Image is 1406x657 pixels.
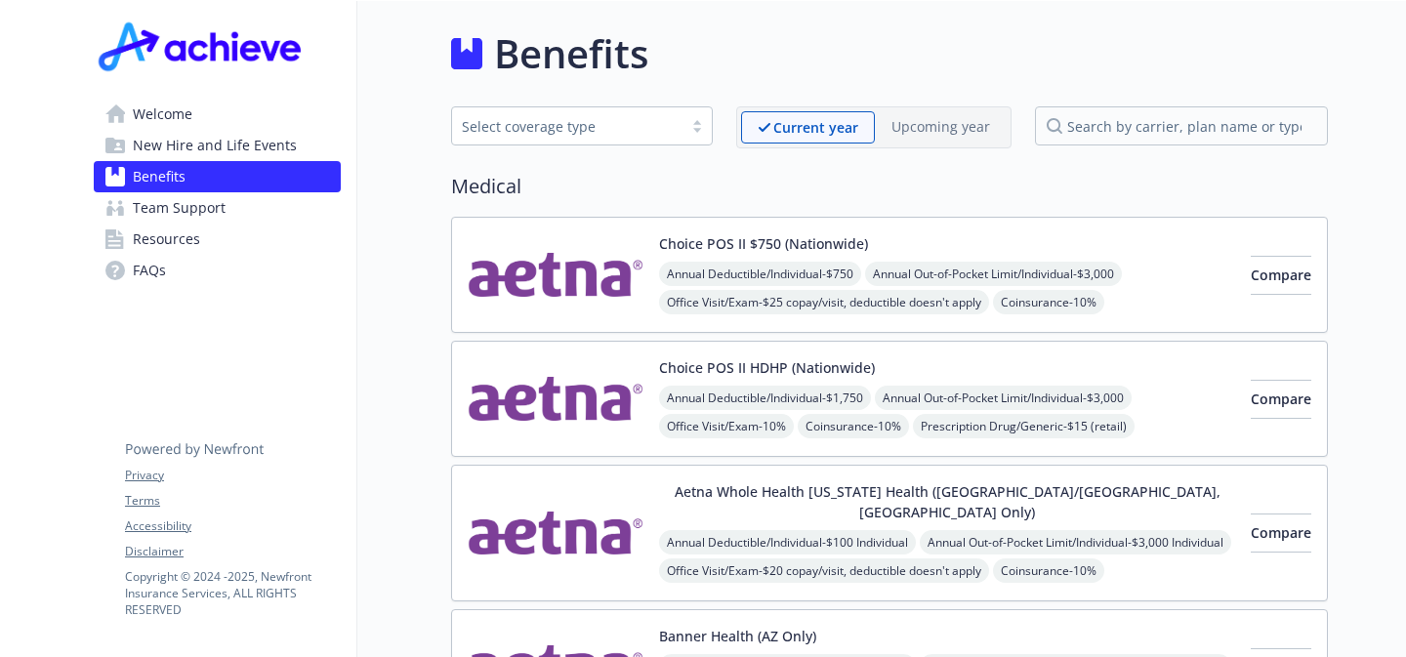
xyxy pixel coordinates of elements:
span: Benefits [133,161,186,192]
a: Resources [94,224,341,255]
button: Compare [1251,380,1311,419]
button: Aetna Whole Health [US_STATE] Health ([GEOGRAPHIC_DATA]/[GEOGRAPHIC_DATA], [GEOGRAPHIC_DATA] Only) [659,481,1235,522]
span: Annual Deductible/Individual - $100 Individual [659,530,916,554]
span: New Hire and Life Events [133,130,297,161]
span: Annual Deductible/Individual - $750 [659,262,861,286]
span: Office Visit/Exam - $20 copay/visit, deductible doesn't apply [659,558,989,583]
a: FAQs [94,255,341,286]
span: Team Support [133,192,226,224]
span: Annual Deductible/Individual - $1,750 [659,386,871,410]
img: Aetna Inc carrier logo [468,233,643,316]
p: Current year [773,117,858,138]
span: Coinsurance - 10% [993,290,1104,314]
a: Accessibility [125,517,340,535]
div: Select coverage type [462,116,673,137]
h1: Benefits [494,24,648,83]
button: Choice POS II $750 (Nationwide) [659,233,868,254]
p: Upcoming year [891,116,990,137]
span: Prescription Drug/Generic - $15 (retail) [913,414,1135,438]
button: Banner Health (AZ Only) [659,626,816,646]
button: Compare [1251,513,1311,553]
span: Annual Out-of-Pocket Limit/Individual - $3,000 [865,262,1122,286]
a: New Hire and Life Events [94,130,341,161]
span: Resources [133,224,200,255]
button: Choice POS II HDHP (Nationwide) [659,357,875,378]
a: Team Support [94,192,341,224]
span: Compare [1251,266,1311,284]
a: Terms [125,492,340,510]
span: Coinsurance - 10% [798,414,909,438]
a: Disclaimer [125,543,340,560]
span: Upcoming year [875,111,1007,144]
span: Office Visit/Exam - $25 copay/visit, deductible doesn't apply [659,290,989,314]
button: Compare [1251,256,1311,295]
p: Copyright © 2024 - 2025 , Newfront Insurance Services, ALL RIGHTS RESERVED [125,568,340,618]
span: Annual Out-of-Pocket Limit/Individual - $3,000 Individual [920,530,1231,554]
span: Annual Out-of-Pocket Limit/Individual - $3,000 [875,386,1132,410]
img: Aetna Inc carrier logo [468,357,643,440]
img: Aetna Inc carrier logo [468,481,643,585]
span: Compare [1251,390,1311,408]
span: Compare [1251,523,1311,542]
a: Privacy [125,467,340,484]
span: Coinsurance - 10% [993,558,1104,583]
input: search by carrier, plan name or type [1035,106,1328,145]
a: Benefits [94,161,341,192]
span: FAQs [133,255,166,286]
a: Welcome [94,99,341,130]
span: Welcome [133,99,192,130]
h2: Medical [451,172,1328,201]
span: Office Visit/Exam - 10% [659,414,794,438]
